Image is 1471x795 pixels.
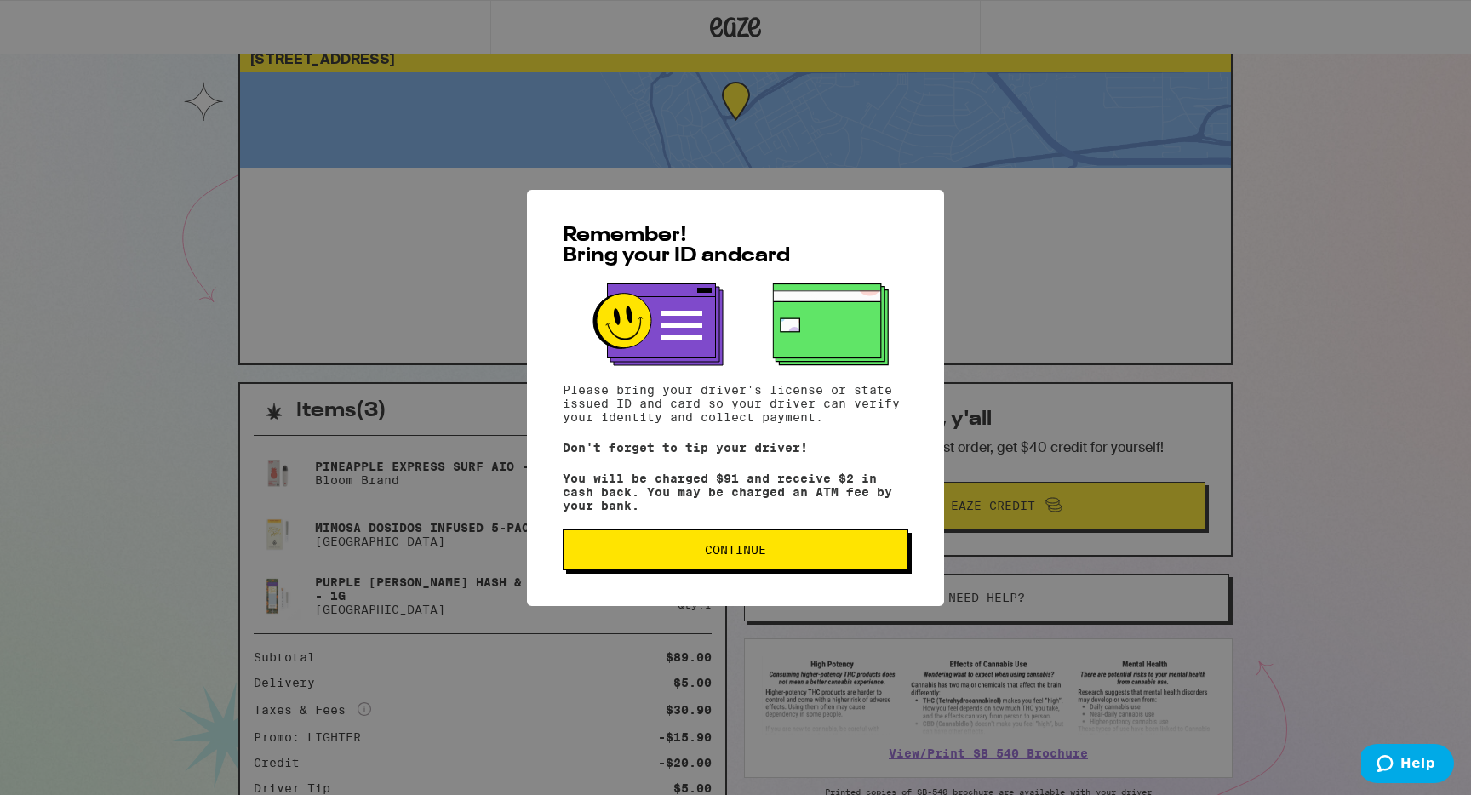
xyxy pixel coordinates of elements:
button: Continue [563,529,908,570]
p: Please bring your driver's license or state issued ID and card so your driver can verify your ide... [563,383,908,424]
p: Don't forget to tip your driver! [563,441,908,455]
iframe: Opens a widget where you can find more information [1361,744,1454,786]
span: Continue [705,544,766,556]
p: You will be charged $91 and receive $2 in cash back. You may be charged an ATM fee by your bank. [563,472,908,512]
span: Remember! Bring your ID and card [563,226,790,266]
